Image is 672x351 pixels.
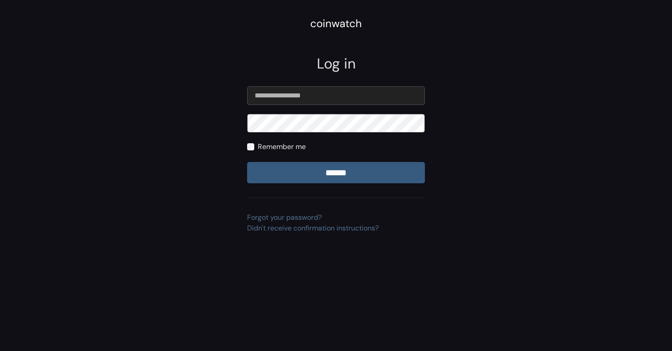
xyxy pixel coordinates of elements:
[247,223,379,233] a: Didn't receive confirmation instructions?
[258,141,306,152] label: Remember me
[247,55,425,72] h2: Log in
[310,20,362,29] a: coinwatch
[310,16,362,32] div: coinwatch
[247,213,322,222] a: Forgot your password?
